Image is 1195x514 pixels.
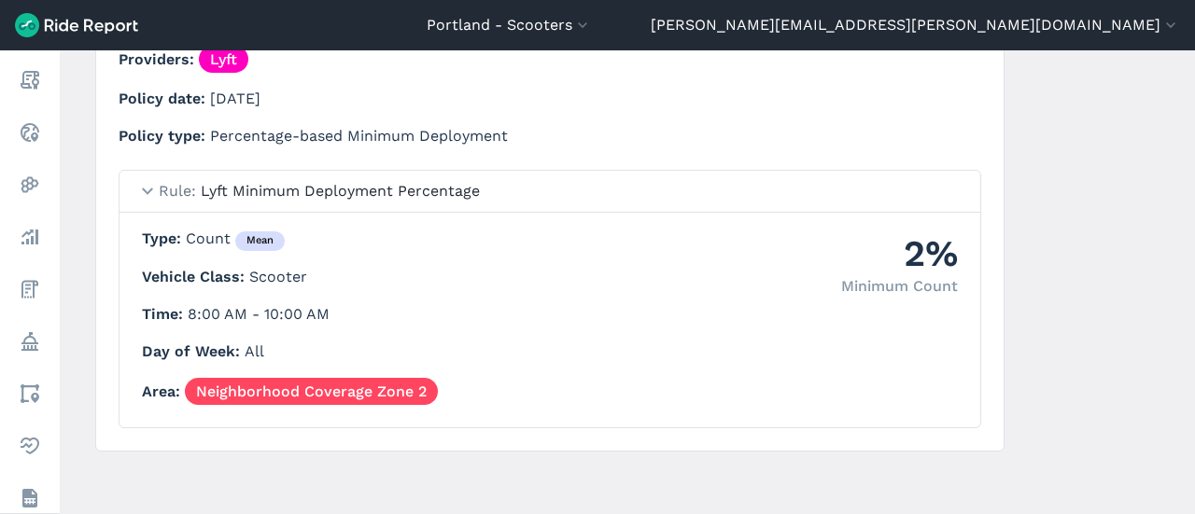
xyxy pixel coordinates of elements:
span: Time [142,305,188,323]
span: Rule [159,182,201,200]
div: mean [235,231,285,252]
span: Policy date [119,90,210,107]
a: Fees [13,272,47,306]
span: Count [186,229,285,247]
span: Percentage-based Minimum Deployment [210,127,508,145]
img: Ride Report [15,13,138,37]
span: Providers [119,50,199,68]
a: Policy [13,325,47,358]
span: Policy type [119,127,210,145]
div: Minimum Count [841,275,958,298]
span: Scooter [249,268,307,285]
span: Area [142,382,185,400]
a: Lyft [199,46,248,73]
span: Vehicle Class [142,268,249,285]
button: [PERSON_NAME][EMAIL_ADDRESS][PERSON_NAME][DOMAIN_NAME] [651,14,1180,36]
a: Health [13,429,47,463]
summary: RuleLyft Minimum Deployment Percentage [119,171,980,213]
span: 8:00 AM - 10:00 AM [188,305,330,323]
span: All [245,342,264,360]
span: Lyft Minimum Deployment Percentage [201,182,480,200]
div: 2% [841,228,958,279]
a: Areas [13,377,47,410]
span: [DATE] [210,90,260,107]
a: Analyze [13,220,47,254]
button: Portland - Scooters [427,14,592,36]
span: Day of Week [142,342,245,360]
a: Neighborhood Coverage Zone 2 [185,378,438,405]
span: Type [142,229,186,247]
a: Report [13,63,47,97]
a: Heatmaps [13,168,47,201]
a: Realtime [13,116,47,149]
